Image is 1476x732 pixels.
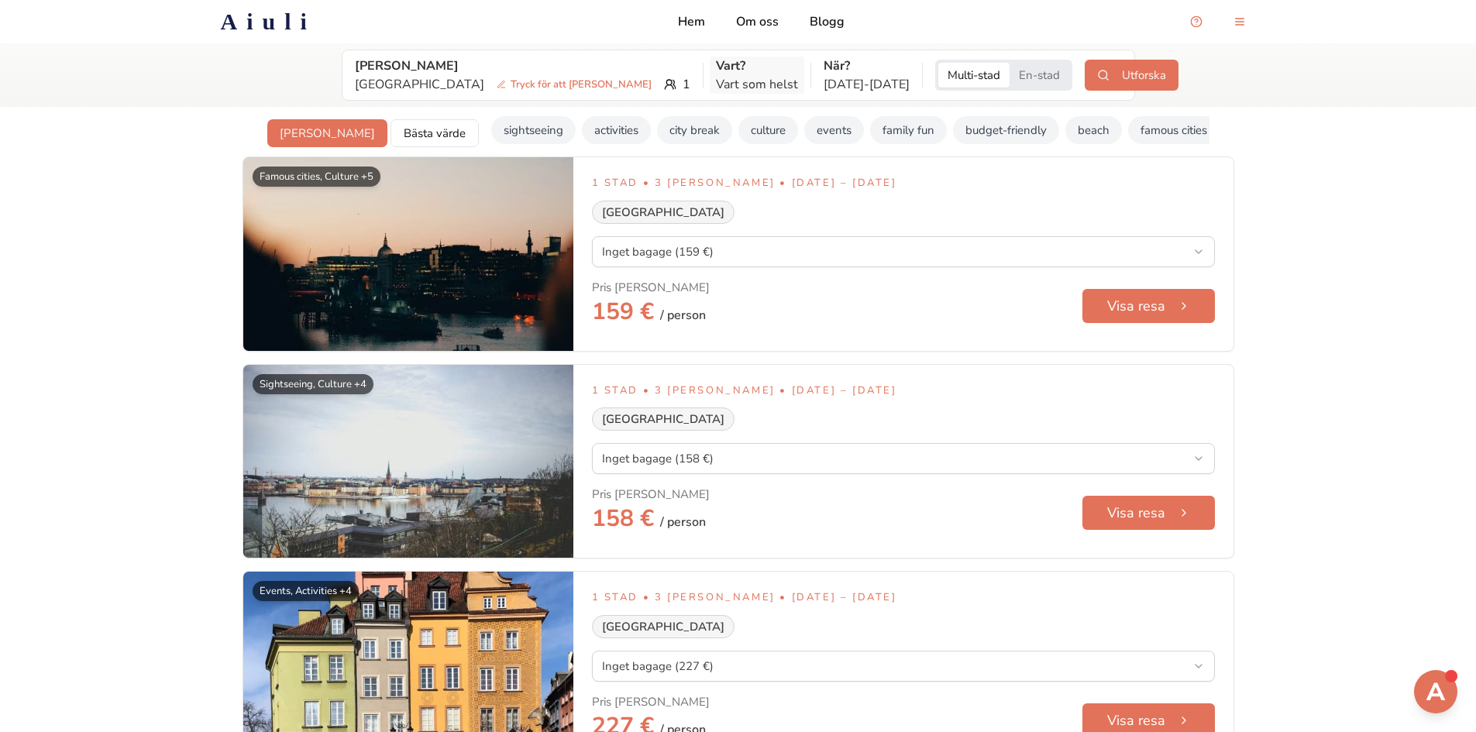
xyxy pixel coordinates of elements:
[221,8,316,36] h2: Aiuli
[1085,60,1178,91] button: Utforska
[355,57,690,75] p: [PERSON_NAME]
[592,590,1215,606] p: 1 stad • 3 [PERSON_NAME] • [DATE] – [DATE]
[1082,289,1215,323] button: Visa resa
[1065,116,1122,144] button: beach
[491,116,576,144] button: sightseeing
[253,167,380,187] div: Famous cities, Culture +5
[935,60,1072,91] div: Trip style
[592,201,735,224] div: [GEOGRAPHIC_DATA]
[592,176,1215,191] p: 1 stad • 3 [PERSON_NAME] • [DATE] – [DATE]
[243,157,573,351] img: Bild av London Gb
[738,116,798,144] button: culture
[592,383,1215,399] p: 1 stad • 3 [PERSON_NAME] • [DATE] – [DATE]
[938,63,1010,88] button: Multi-city
[824,75,910,94] p: [DATE] - [DATE]
[716,57,798,75] p: Vart?
[870,116,947,144] button: family fun
[1010,63,1069,88] button: Single-city
[592,694,710,710] div: Pris [PERSON_NAME]
[582,116,651,144] button: activities
[804,116,864,144] button: events
[391,119,479,147] button: Bästa värde
[1414,670,1457,713] button: Open support chat
[678,12,705,31] a: Hem
[810,12,845,31] a: Blogg
[243,365,573,558] img: Bild av Stockholm Se
[716,75,798,94] p: Vart som helst
[657,116,732,144] button: city break
[490,77,658,92] span: Tryck för att [PERSON_NAME]
[355,75,690,94] div: 1
[196,8,341,36] a: Aiuli
[1128,116,1220,144] button: famous cities
[592,407,735,431] div: [GEOGRAPHIC_DATA]
[1224,6,1255,37] button: menu-button
[253,581,359,601] div: Events, Activities +4
[736,12,779,31] a: Om oss
[1181,6,1212,37] button: Open support chat
[824,57,910,75] p: När?
[267,119,387,147] button: [PERSON_NAME]
[355,75,658,94] p: [GEOGRAPHIC_DATA]
[592,298,706,332] h2: 159 €
[592,486,710,502] div: Pris [PERSON_NAME]
[592,505,706,539] h2: 158 €
[1082,496,1215,530] button: Visa resa
[660,513,706,531] span: / person
[660,306,706,325] span: / person
[1417,673,1454,710] img: Support
[953,116,1059,144] button: budget-friendly
[592,280,710,295] div: Pris [PERSON_NAME]
[253,374,373,394] div: Sightseeing, Culture +4
[592,615,735,638] div: [GEOGRAPHIC_DATA]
